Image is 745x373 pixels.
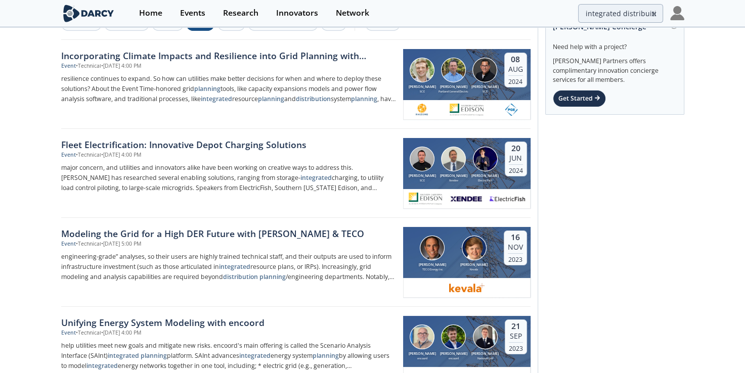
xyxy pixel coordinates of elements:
[458,267,490,271] div: Kevala
[410,324,434,349] img: Ian Wilcox
[61,240,76,248] div: Event
[449,104,484,116] img: sce.com.png
[441,58,466,82] img: Robert Weik
[508,75,523,85] div: 2024
[578,4,663,23] input: Advanced Search
[469,173,501,179] div: [PERSON_NAME]
[441,147,466,171] img: Michael Stadler
[438,84,469,90] div: [PERSON_NAME]
[139,9,162,17] div: Home
[509,164,523,174] div: 2024
[438,356,469,360] div: encoord
[508,65,523,74] div: Aug
[300,173,332,182] strong: integrated
[61,129,531,218] a: Fleet Electrification: Innovative Depot Charging Solutions Event •Technical•[DATE] 4:00 PM major ...
[417,267,448,271] div: TECO Energy Inc
[180,9,205,17] div: Events
[508,253,523,263] div: 2023
[219,262,250,271] strong: integrated
[313,351,339,360] strong: planning
[553,52,677,85] div: [PERSON_NAME] Partners offers complimentary innovation concierge services for all members.
[86,361,118,370] strong: integrated
[438,173,469,179] div: [PERSON_NAME]
[508,243,523,252] div: Nov
[670,6,684,20] img: Profile
[407,84,438,90] div: [PERSON_NAME]
[407,89,438,94] div: SCE
[505,104,518,116] img: portlandgeneral.com.png
[469,178,501,182] div: ElectricFish
[469,89,501,94] div: SCE
[509,321,523,332] div: 21
[61,40,531,129] a: Incorporating Climate Impacts and Resilience into Grid Planning with Rhizome Event •Technical•[DA...
[407,173,438,179] div: [PERSON_NAME]
[61,49,396,62] div: Incorporating Climate Impacts and Resilience into Grid Planning with Rhizome
[61,151,76,159] div: Event
[508,55,523,65] div: 08
[509,342,523,352] div: 2023
[108,351,139,360] strong: integrated
[458,262,490,268] div: [PERSON_NAME]
[61,62,76,70] div: Event
[408,193,443,205] img: sce.com.png
[438,178,469,182] div: Xendee
[490,193,525,205] img: 82df1d21-5b9c-42d3-893f-cae7038a5169
[420,236,445,260] img: Kevin Young
[61,5,116,22] img: logo-wide.svg
[449,193,484,205] img: 1679515850327-XENDEE%20%281%29.png
[462,236,487,260] img: Margot Everett
[76,329,141,337] div: • Technical • [DATE] 4:00 PM
[407,178,438,182] div: SCE
[472,58,497,82] img: Stephen Torres
[509,154,523,163] div: Jun
[410,147,434,171] img: Ryan Garoogian
[416,104,428,116] img: 7a23de32-d30d-4cfc-abe9-8cd6ab8f5930
[473,324,498,349] img: Alex Young
[469,356,501,360] div: National Grid
[351,95,377,103] strong: planning
[417,262,448,268] div: [PERSON_NAME]
[61,316,396,329] div: Unifying Energy System Modeling with encoord
[553,90,606,107] div: Get Started
[407,351,438,357] div: [PERSON_NAME]
[276,9,318,17] div: Innovators
[296,95,331,103] strong: distribution
[61,329,76,337] div: Event
[61,163,396,193] p: major concern, and utilities and innovators alike have been working on creative ways to address t...
[61,227,396,240] div: Modeling the Grid for a High DER Future with [PERSON_NAME] & TECO
[61,138,396,151] div: Fleet Electrification: Innovative Depot Charging Solutions
[259,272,286,281] strong: planning
[61,341,396,371] p: help utilities meet new goals and mitigate new risks. encoord's main offering is called the Scena...
[223,272,258,281] strong: distribution
[410,58,434,82] img: Alex Pusch
[407,356,438,360] div: encoord
[223,9,258,17] div: Research
[201,95,232,103] strong: integrated
[469,84,501,90] div: [PERSON_NAME]
[469,351,501,357] div: [PERSON_NAME]
[509,144,523,154] div: 20
[438,89,469,94] div: Portland General Electric
[509,332,523,341] div: Sep
[76,151,141,159] div: • Technical • [DATE] 4:00 PM
[473,147,498,171] img: Vince Wong
[194,84,221,93] strong: planning
[438,351,469,357] div: [PERSON_NAME]
[258,95,284,103] strong: planning
[336,9,369,17] div: Network
[449,282,485,294] img: 1617389987960-kevala_analytics%5B1%5D.png
[441,324,466,349] img: Carlo Brancucci
[61,74,396,104] p: resilience continues to expand. So how can utilities make better decisions for when and where to ...
[61,218,531,307] a: Modeling the Grid for a High DER Future with [PERSON_NAME] & TECO Event •Technical•[DATE] 5:00 PM...
[553,35,677,52] div: Need help with a project?
[508,232,523,243] div: 16
[76,240,141,248] div: • Technical • [DATE] 5:00 PM
[141,351,167,360] strong: planning
[239,351,271,360] strong: integrated
[61,252,396,282] p: engineering-grade” analyses, so their users are highly trained technical staff, and their outputs...
[76,62,141,70] div: • Technical • [DATE] 4:00 PM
